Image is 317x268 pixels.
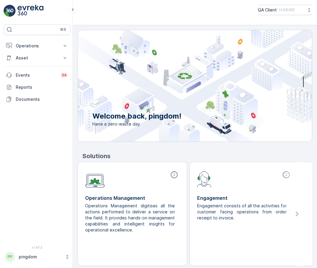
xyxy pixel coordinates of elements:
p: QA Client [258,7,277,13]
p: Operations Management digitises all the actions performed to deliver a service on the field. It p... [85,203,175,233]
p: Solutions [82,152,312,161]
p: 34 [62,73,67,78]
p: ( +03:00 ) [279,8,295,12]
button: Operations [4,40,70,52]
p: Events [16,72,57,78]
button: Asset [4,52,70,64]
div: PP [5,252,15,262]
img: logo [4,5,16,17]
p: Engagement consists of all the activities for customer facing operations from order receipt to in... [197,203,287,221]
img: logo_light-DOdMpM7g.png [18,5,43,17]
p: Welcome back, pingdom! [92,111,181,121]
a: Reports [4,81,70,93]
span: v 1.47.3 [4,246,70,249]
img: module-icon [197,171,211,187]
p: Operations Management [85,194,180,202]
p: ⌘B [60,27,66,32]
p: Engagement [197,194,292,202]
a: Events34 [4,69,70,81]
a: Documents [4,93,70,105]
img: city illustration [51,30,312,142]
p: Reports [16,84,68,90]
button: QA Client(+03:00) [258,5,312,15]
p: pingdom [19,254,62,260]
span: Have a zero-waste day [92,121,181,127]
p: Documents [16,96,68,102]
p: Operations [16,43,58,49]
button: PPpingdom [4,250,70,263]
img: module-icon [85,171,105,188]
p: Asset [16,55,58,61]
